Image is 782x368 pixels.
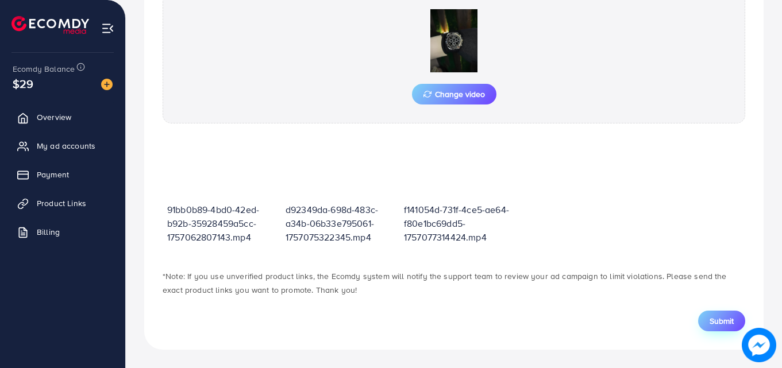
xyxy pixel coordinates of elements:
[163,269,745,297] p: *Note: If you use unverified product links, the Ecomdy system will notify the support team to rev...
[710,315,734,327] span: Submit
[9,192,117,215] a: Product Links
[423,90,485,98] span: Change video
[9,106,117,129] a: Overview
[742,328,776,362] img: image
[286,203,395,244] p: d92349da-698d-483c-a34b-06b33e795061-1757075322345.mp4
[9,134,117,157] a: My ad accounts
[37,226,60,238] span: Billing
[37,140,95,152] span: My ad accounts
[37,197,86,209] span: Product Links
[101,22,114,35] img: menu
[13,75,33,92] span: $29
[167,203,276,244] p: 91bb0b89-4bd0-42ed-b92b-35928459a5cc-1757062807143.mp4
[9,220,117,243] a: Billing
[698,311,745,331] button: Submit
[9,163,117,186] a: Payment
[37,111,71,123] span: Overview
[412,84,496,104] button: Change video
[37,169,69,180] span: Payment
[101,79,113,90] img: image
[13,63,75,75] span: Ecomdy Balance
[404,203,513,244] p: f141054d-731f-4ce5-ae64-f80e1bc69dd5-1757077314424.mp4
[396,9,511,72] img: Preview Image
[11,16,89,34] img: logo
